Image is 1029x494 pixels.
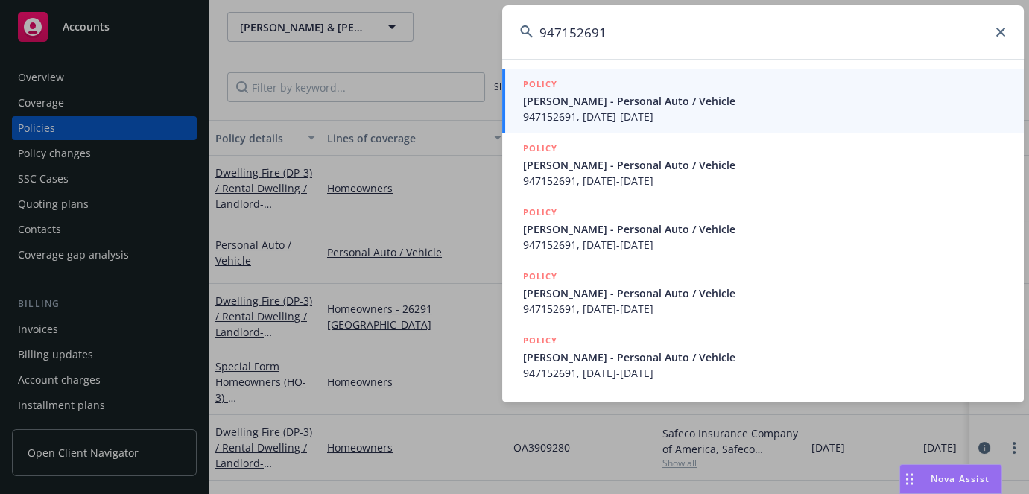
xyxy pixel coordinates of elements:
h5: POLICY [523,269,557,284]
h5: POLICY [523,77,557,92]
span: 947152691, [DATE]-[DATE] [523,109,1006,124]
button: Nova Assist [899,464,1002,494]
a: POLICY[PERSON_NAME] - Personal Auto / Vehicle947152691, [DATE]-[DATE] [502,325,1024,389]
h5: POLICY [523,333,557,348]
span: 947152691, [DATE]-[DATE] [523,237,1006,253]
span: [PERSON_NAME] - Personal Auto / Vehicle [523,93,1006,109]
a: POLICY[PERSON_NAME] - Personal Auto / Vehicle947152691, [DATE]-[DATE] [502,197,1024,261]
input: Search... [502,5,1024,59]
h5: POLICY [523,205,557,220]
a: POLICY[PERSON_NAME] - Personal Auto / Vehicle947152691, [DATE]-[DATE] [502,69,1024,133]
div: Drag to move [900,465,919,493]
span: 947152691, [DATE]-[DATE] [523,173,1006,189]
span: [PERSON_NAME] - Personal Auto / Vehicle [523,221,1006,237]
span: Nova Assist [931,472,990,485]
h5: POLICY [523,141,557,156]
a: POLICY[PERSON_NAME] - Personal Auto / Vehicle947152691, [DATE]-[DATE] [502,133,1024,197]
span: 947152691, [DATE]-[DATE] [523,365,1006,381]
span: [PERSON_NAME] - Personal Auto / Vehicle [523,285,1006,301]
span: [PERSON_NAME] - Personal Auto / Vehicle [523,157,1006,173]
a: POLICY[PERSON_NAME] - Personal Auto / Vehicle947152691, [DATE]-[DATE] [502,261,1024,325]
span: 947152691, [DATE]-[DATE] [523,301,1006,317]
span: [PERSON_NAME] - Personal Auto / Vehicle [523,349,1006,365]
